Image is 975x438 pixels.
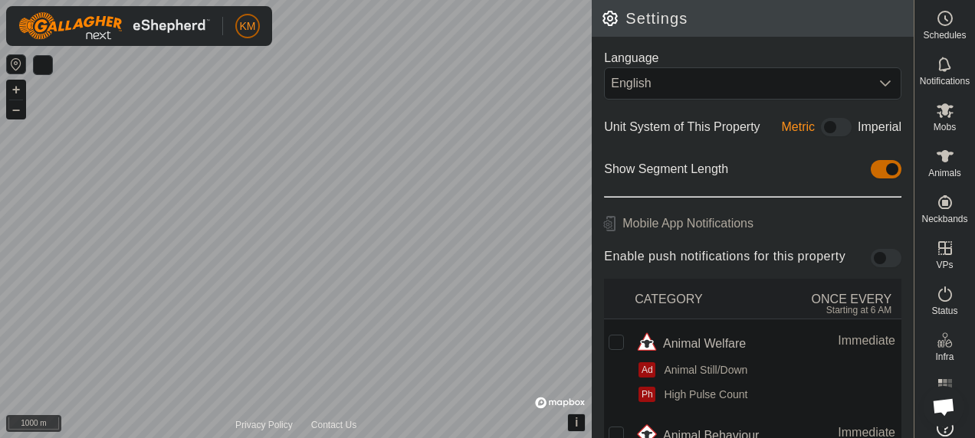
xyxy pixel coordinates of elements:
[604,249,845,273] span: Enable push notifications for this property
[635,332,659,356] img: animal welfare icon
[923,386,964,427] div: Open chat
[663,335,746,353] span: Animal Welfare
[768,305,891,315] div: Starting at 6 AM
[7,55,25,74] button: Reset Map
[605,68,870,99] span: English
[575,416,578,429] span: i
[658,362,747,378] span: Animal Still/Down
[7,100,25,119] button: –
[598,210,908,237] h6: Mobile App Notifications
[928,168,961,178] span: Animals
[611,74,864,93] div: English
[934,123,956,132] span: Mobs
[658,387,747,403] span: High Pulse Count
[18,12,210,40] img: Gallagher Logo
[568,414,585,431] button: i
[601,9,914,28] h2: Settings
[639,387,655,402] button: Ph
[311,418,356,432] a: Contact Us
[235,418,293,432] a: Privacy Policy
[935,352,954,361] span: Infra
[858,118,901,142] div: Imperial
[604,160,728,184] div: Show Segment Length
[635,282,768,315] div: CATEGORY
[782,118,816,142] div: Metric
[34,56,52,74] button: Map Layers
[604,118,760,142] div: Unit System of This Property
[920,77,970,86] span: Notifications
[768,282,901,315] div: ONCE EVERY
[240,18,256,34] span: KM
[921,214,967,224] span: Neckbands
[604,49,901,67] div: Language
[7,80,25,99] button: +
[639,362,655,378] button: Ad
[931,306,957,315] span: Status
[926,398,964,407] span: Heatmap
[923,31,966,40] span: Schedules
[936,260,953,270] span: VPs
[870,68,901,99] div: dropdown trigger
[786,332,895,350] div: Immediate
